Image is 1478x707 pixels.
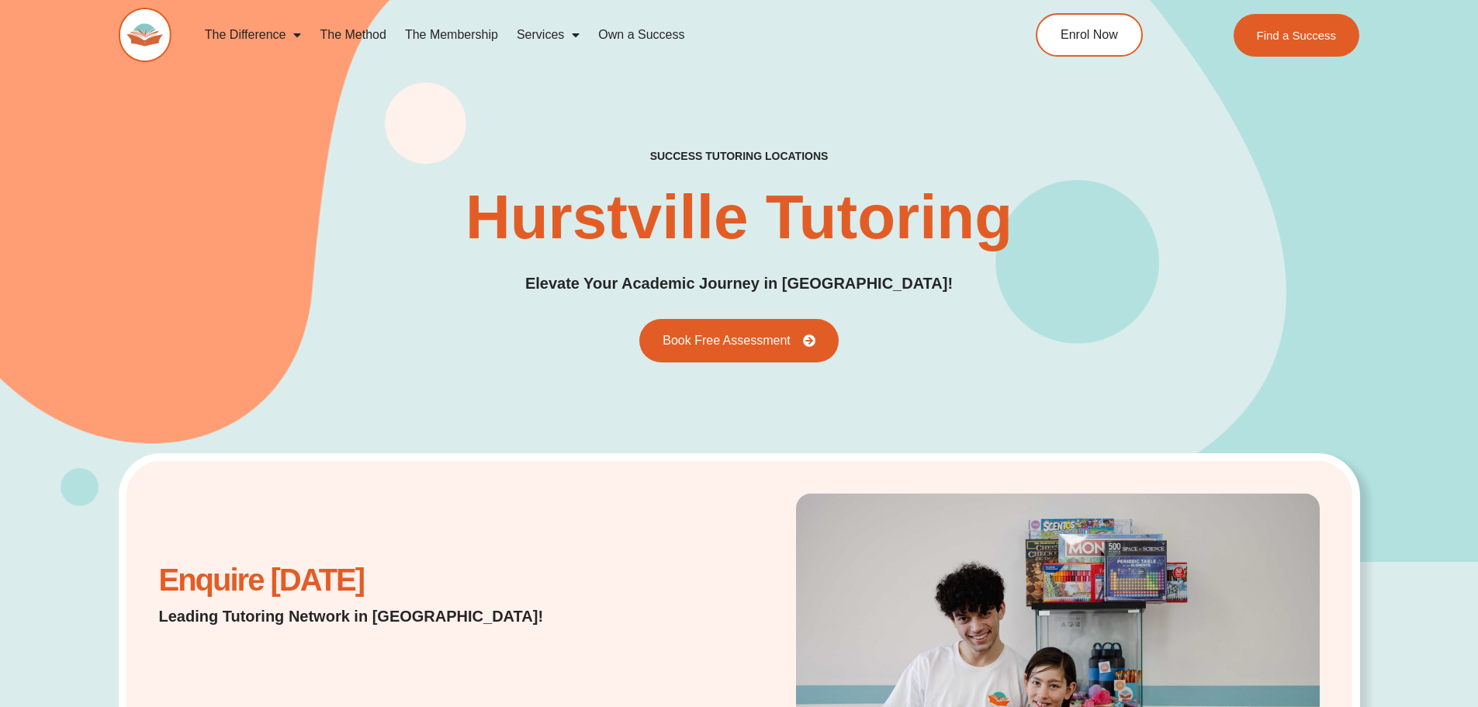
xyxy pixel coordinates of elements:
a: The Method [310,17,395,53]
span: Enrol Now [1061,29,1118,41]
nav: Menu [196,17,965,53]
a: The Membership [396,17,507,53]
a: Own a Success [589,17,694,53]
a: Find a Success [1234,14,1360,57]
h1: Hurstville Tutoring [466,186,1012,248]
span: Book Free Assessment [663,334,791,347]
p: Leading Tutoring Network in [GEOGRAPHIC_DATA]! [159,605,583,627]
a: Enrol Now [1036,13,1143,57]
h2: Enquire [DATE] [159,570,583,590]
a: Services [507,17,589,53]
span: Find a Success [1257,29,1337,41]
a: The Difference [196,17,311,53]
p: Elevate Your Academic Journey in [GEOGRAPHIC_DATA]! [525,272,953,296]
a: Book Free Assessment [639,319,839,362]
h2: success tutoring locations [650,149,829,163]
